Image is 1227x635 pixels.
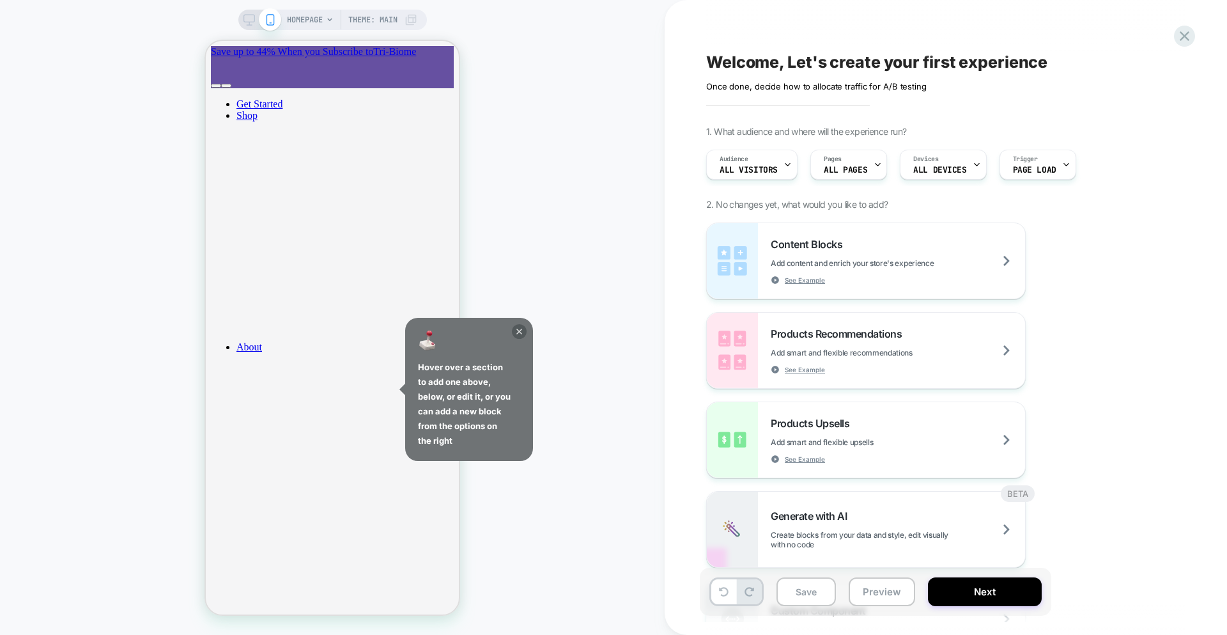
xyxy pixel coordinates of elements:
button: Preview [849,577,915,606]
span: Trigger [1013,155,1038,164]
div: 1 / 1 [5,5,248,36]
span: Devices [913,155,938,164]
a: Save up to 44% When you Subscribe to Tri-Biome [5,5,210,16]
span: Products Recommendations [771,327,908,340]
a: Get Started [31,58,77,68]
button: Next [928,577,1042,606]
span: All Visitors [720,166,778,175]
span: See Example [785,455,825,464]
button: Previous slide [5,43,15,47]
span: Create blocks from your data and style, edit visually with no code [771,530,1025,549]
span: HOMEPAGE [287,10,323,30]
span: Audience [720,155,748,164]
div: BETA [1001,485,1035,502]
span: Theme: MAIN [348,10,397,30]
span: Pages [824,155,842,164]
a: About [31,301,248,531]
span: Content Blocks [771,238,849,251]
span: 2. No changes yet, what would you like to add? [706,199,888,210]
span: ALL PAGES [824,166,867,175]
button: Next slide [15,43,26,47]
a: Shop [31,69,248,300]
span: Add content and enrich your store's experience [771,258,998,268]
span: See Example [785,365,825,374]
span: ALL DEVICES [913,166,966,175]
span: 1. What audience and where will the experience run? [706,126,906,137]
span: Products Upsells [771,417,856,430]
button: Save [776,577,836,606]
span: Save up to 44% When you Subscribe to [5,5,210,16]
span: Generate with AI [771,510,853,522]
span: Page Load [1013,166,1056,175]
span: Add smart and flexible upsells [771,437,937,447]
span: Tri-Biome [167,5,210,16]
span: See Example [785,276,825,285]
span: Add smart and flexible recommendations [771,348,976,357]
